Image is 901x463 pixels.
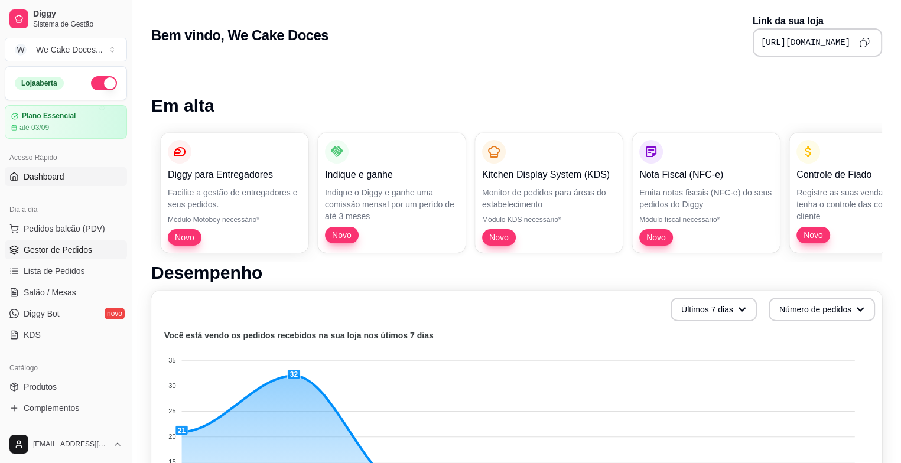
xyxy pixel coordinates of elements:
[5,219,127,238] button: Pedidos balcão (PDV)
[769,298,875,321] button: Número de pedidos
[24,381,57,393] span: Produtos
[24,308,60,319] span: Diggy Bot
[24,265,85,277] span: Lista de Pedidos
[5,200,127,219] div: Dia a dia
[161,133,308,253] button: Diggy para EntregadoresFacilite a gestão de entregadores e seus pedidos.Módulo Motoboy necessário...
[22,112,76,120] article: Plano Essencial
[327,229,356,241] span: Novo
[5,283,127,302] a: Salão / Mesas
[24,244,92,256] span: Gestor de Pedidos
[639,187,773,210] p: Emita notas fiscais (NFC-e) do seus pedidos do Diggy
[639,215,773,224] p: Módulo fiscal necessário*
[642,231,671,243] span: Novo
[15,44,27,56] span: W
[168,187,301,210] p: Facilite a gestão de entregadores e seus pedidos.
[91,76,117,90] button: Alterar Status
[5,262,127,281] a: Lista de Pedidos
[475,133,623,253] button: Kitchen Display System (KDS)Monitor de pedidos para áreas do estabelecimentoMódulo KDS necessário...
[168,407,175,415] tspan: 25
[168,382,175,389] tspan: 30
[325,168,458,182] p: Indique e ganhe
[5,399,127,418] a: Complementos
[325,187,458,222] p: Indique o Diggy e ganhe uma comissão mensal por um perído de até 3 meses
[24,171,64,182] span: Dashboard
[5,105,127,139] a: Plano Essencialaté 03/09
[639,168,773,182] p: Nota Fiscal (NFC-e)
[799,229,828,241] span: Novo
[170,231,199,243] span: Novo
[168,433,175,440] tspan: 20
[168,357,175,364] tspan: 35
[151,262,882,283] h1: Desempenho
[36,44,103,56] div: We Cake Doces ...
[671,298,757,321] button: Últimos 7 dias
[151,95,882,116] h1: Em alta
[482,215,616,224] p: Módulo KDS necessário*
[33,9,122,19] span: Diggy
[318,133,466,253] button: Indique e ganheIndique o Diggy e ganhe uma comissão mensal por um perído de até 3 mesesNovo
[761,37,850,48] pre: [URL][DOMAIN_NAME]
[5,430,127,458] button: [EMAIL_ADDRESS][DOMAIN_NAME]
[151,26,328,45] h2: Bem vindo, We Cake Doces
[753,14,882,28] p: Link da sua loja
[33,439,108,449] span: [EMAIL_ADDRESS][DOMAIN_NAME]
[168,168,301,182] p: Diggy para Entregadores
[484,231,513,243] span: Novo
[482,187,616,210] p: Monitor de pedidos para áreas do estabelecimento
[855,33,874,52] button: Copy to clipboard
[5,358,127,377] div: Catálogo
[24,402,79,414] span: Complementos
[168,215,301,224] p: Módulo Motoboy necessário*
[15,77,64,90] div: Loja aberta
[5,240,127,259] a: Gestor de Pedidos
[5,304,127,323] a: Diggy Botnovo
[482,168,616,182] p: Kitchen Display System (KDS)
[5,148,127,167] div: Acesso Rápido
[5,5,127,33] a: DiggySistema de Gestão
[5,325,127,344] a: KDS
[164,331,434,340] text: Você está vendo os pedidos recebidos na sua loja nos útimos 7 dias
[19,123,49,132] article: até 03/09
[5,377,127,396] a: Produtos
[24,286,76,298] span: Salão / Mesas
[5,167,127,186] a: Dashboard
[33,19,122,29] span: Sistema de Gestão
[632,133,780,253] button: Nota Fiscal (NFC-e)Emita notas fiscais (NFC-e) do seus pedidos do DiggyMódulo fiscal necessário*Novo
[5,38,127,61] button: Select a team
[24,329,41,341] span: KDS
[24,223,105,234] span: Pedidos balcão (PDV)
